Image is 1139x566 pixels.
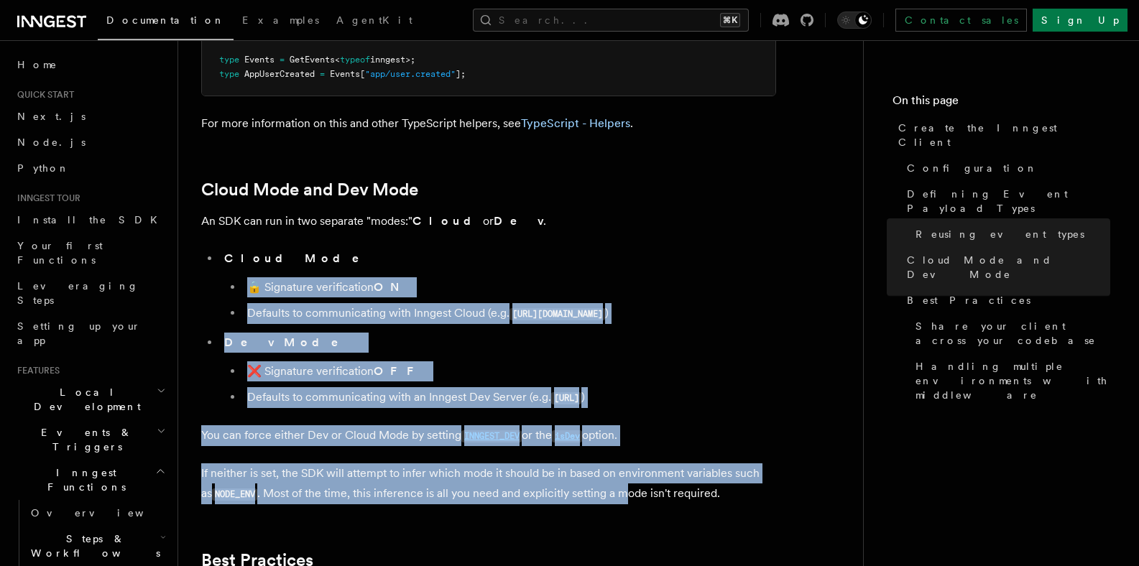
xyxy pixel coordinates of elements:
a: Share your client across your codebase [910,313,1110,353]
code: [URL][DOMAIN_NAME] [509,308,605,320]
span: Local Development [11,385,157,414]
span: Inngest Functions [11,465,155,494]
span: "app/user.created" [365,69,456,79]
a: AgentKit [328,4,421,39]
span: ]; [456,69,466,79]
span: = [280,55,285,65]
span: Leveraging Steps [17,280,139,306]
span: Reusing event types [916,227,1084,241]
a: Next.js [11,103,169,129]
strong: Dev Mode [224,335,359,349]
a: Python [11,155,169,181]
strong: Cloud Mode [224,251,379,265]
span: Setting up your app [17,320,141,346]
a: Handling multiple environments with middleware [910,353,1110,408]
span: < [335,55,340,65]
a: Defining Event Payload Types [901,181,1110,221]
span: Node.js [17,136,86,148]
kbd: ⌘K [720,13,740,27]
button: Events & Triggers [11,419,169,460]
li: Defaults to communicating with an Inngest Dev Server (e.g. ) [243,387,776,408]
button: Steps & Workflows [25,526,169,566]
span: AgentKit [336,14,412,26]
code: INNGEST_DEV [461,430,522,442]
a: Cloud Mode and Dev Mode [201,180,418,200]
span: = [320,69,325,79]
p: You can force either Dev or Cloud Mode by setting or the option. [201,425,776,446]
span: inngest>; [370,55,415,65]
button: Toggle dark mode [837,11,872,29]
span: Features [11,365,60,376]
span: Quick start [11,89,74,101]
a: Leveraging Steps [11,273,169,313]
span: Create the Inngest Client [898,121,1110,149]
a: Setting up your app [11,313,169,353]
a: Your first Functions [11,233,169,273]
p: If neither is set, the SDK will attempt to infer which mode it should be in based on environment ... [201,463,776,504]
p: An SDK can run in two separate "modes:" or . [201,211,776,231]
a: Cloud Mode and Dev Mode [901,247,1110,287]
span: Install the SDK [17,214,166,226]
span: Inngest tour [11,192,80,204]
button: Local Development [11,379,169,419]
span: type [219,55,239,65]
a: Create the Inngest Client [893,115,1110,155]
span: Best Practices [907,293,1030,307]
a: Install the SDK [11,207,169,233]
code: NODE_ENV [212,488,257,501]
span: typeof [340,55,370,65]
span: Python [17,162,70,174]
span: Your first Functions [17,240,103,266]
a: Node.js [11,129,169,155]
span: Defining Event Payload Types [907,187,1110,215]
a: Documentation [98,4,234,40]
strong: Dev [494,214,543,228]
a: isDev [552,428,582,442]
li: 🔒 Signature verification [243,277,776,297]
span: Overview [31,507,179,519]
span: Configuration [907,161,1038,175]
span: Events [330,69,360,79]
a: Reusing event types [910,221,1110,247]
span: Handling multiple environments with middleware [916,359,1110,402]
a: Overview [25,500,169,526]
span: GetEvents [290,55,335,65]
strong: ON [374,280,407,294]
span: AppUserCreated [244,69,315,79]
h4: On this page [893,92,1110,115]
span: Events & Triggers [11,425,157,454]
strong: OFF [374,364,423,378]
code: isDev [552,430,582,442]
button: Search...⌘K [473,9,749,32]
p: For more information on this and other TypeScript helpers, see . [201,113,776,134]
li: ❌ Signature verification [243,361,776,381]
code: [URL] [551,392,581,404]
a: INNGEST_DEV [461,428,522,442]
span: Examples [242,14,319,26]
a: Best Practices [901,287,1110,313]
span: Steps & Workflows [25,532,160,560]
a: Home [11,52,169,78]
li: Defaults to communicating with Inngest Cloud (e.g. ) [243,303,776,324]
strong: Cloud [412,214,483,228]
a: Contact sales [895,9,1027,32]
span: Cloud Mode and Dev Mode [907,253,1110,282]
span: Events [244,55,275,65]
a: Configuration [901,155,1110,181]
a: Examples [234,4,328,39]
span: Share your client across your codebase [916,319,1110,348]
span: Next.js [17,111,86,122]
a: Sign Up [1033,9,1128,32]
a: TypeScript - Helpers [521,116,630,130]
span: Documentation [106,14,225,26]
button: Inngest Functions [11,460,169,500]
span: [ [360,69,365,79]
span: type [219,69,239,79]
span: Home [17,57,57,72]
